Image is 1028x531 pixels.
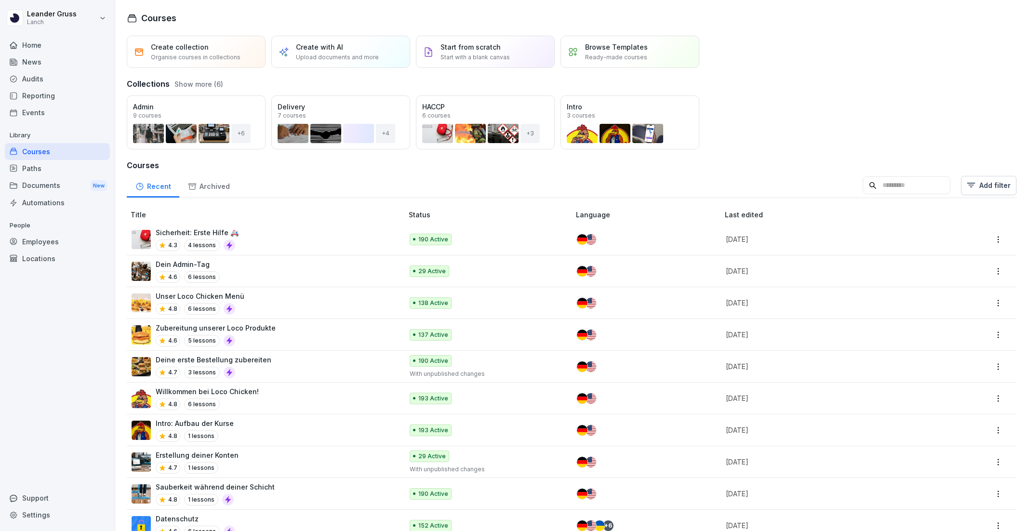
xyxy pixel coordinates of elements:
p: [DATE] [726,520,931,531]
a: Audits [5,70,110,87]
p: Upload documents and more [296,53,379,62]
p: 137 Active [418,331,448,339]
p: Create collection [151,42,209,52]
button: Add filter [961,176,1016,195]
img: us.svg [586,520,596,531]
div: New [91,180,107,191]
p: Intro: Aufbau der Kurse [156,418,234,428]
p: 193 Active [418,394,448,403]
a: DocumentsNew [5,177,110,195]
img: de.svg [577,425,587,436]
div: Support [5,490,110,506]
p: 7 courses [278,113,306,119]
p: [DATE] [726,425,931,435]
a: Paths [5,160,110,177]
p: [DATE] [726,330,931,340]
img: us.svg [586,298,596,308]
a: Intro3 courses [561,95,699,149]
p: 4.6 [168,336,177,345]
div: Home [5,37,110,53]
a: Reporting [5,87,110,104]
p: 4.8 [168,495,177,504]
button: Show more (6) [174,79,223,89]
a: News [5,53,110,70]
img: de.svg [577,298,587,308]
p: 4.3 [168,241,177,250]
p: 6 lessons [184,303,220,315]
img: lfqm4qxhxxazmhnytvgjifca.png [132,389,151,408]
img: us.svg [586,457,596,467]
img: us.svg [586,393,596,404]
p: 3 lessons [184,367,220,378]
p: 4.6 [168,273,177,281]
p: 4.8 [168,400,177,409]
img: us.svg [586,489,596,499]
p: Start with a blank canvas [441,53,510,62]
p: 190 Active [418,357,448,365]
p: 152 Active [418,521,448,530]
h1: Courses [141,12,176,25]
p: Lanch [27,19,77,26]
img: de.svg [577,234,587,245]
p: 29 Active [418,267,446,276]
p: Intro [567,102,693,112]
a: Delivery7 courses+4 [271,95,410,149]
img: de.svg [577,489,587,499]
p: 6 lessons [184,398,220,410]
a: Archived [179,173,238,198]
p: 4.7 [168,464,177,472]
p: Unser Loco Chicken Menü [156,291,244,301]
p: 9 courses [133,113,161,119]
p: 4.8 [168,305,177,313]
p: Delivery [278,102,404,112]
a: Admin9 courses+6 [127,95,266,149]
p: 4.7 [168,368,177,377]
p: Willkommen bei Loco Chicken! [156,386,259,397]
p: With unpublished changes [410,465,561,474]
p: 1 lessons [184,430,218,442]
img: b70os9juvjf9pceuxkaiw0cw.png [132,325,151,345]
p: [DATE] [726,361,931,372]
div: Settings [5,506,110,523]
p: 138 Active [418,299,448,307]
p: Organise courses in collections [151,53,240,62]
a: Automations [5,194,110,211]
img: de.svg [577,266,587,277]
a: Employees [5,233,110,250]
p: People [5,218,110,233]
p: Language [576,210,721,220]
p: With unpublished changes [410,370,561,378]
img: de.svg [577,330,587,340]
p: 3 courses [567,113,595,119]
p: HACCP [422,102,548,112]
p: Title [131,210,405,220]
p: 4.8 [168,432,177,440]
p: Datenschutz [156,514,235,524]
img: snc91y4odgtnypq904nm9imt.png [132,421,151,440]
p: 5 lessons [184,335,220,346]
img: us.svg [586,361,596,372]
p: [DATE] [726,234,931,244]
p: [DATE] [726,393,931,403]
img: ua.svg [594,520,605,531]
a: Events [5,104,110,121]
img: us.svg [586,425,596,436]
p: 6 courses [422,113,451,119]
div: Locations [5,250,110,267]
img: mbzv0a1adexohu9durq61vss.png [132,484,151,504]
h3: Collections [127,78,170,90]
p: Create with AI [296,42,343,52]
p: Sauberkeit während deiner Schicht [156,482,275,492]
p: [DATE] [726,489,931,499]
a: Courses [5,143,110,160]
p: 1 lessons [184,462,218,474]
a: HACCP6 courses+3 [416,95,555,149]
p: Leander Gruss [27,10,77,18]
p: Browse Templates [585,42,648,52]
img: de.svg [577,457,587,467]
